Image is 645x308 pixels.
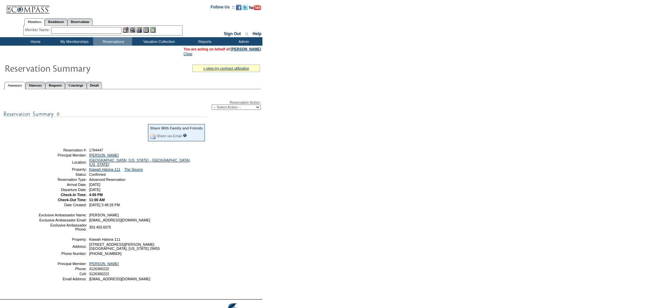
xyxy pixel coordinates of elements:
[38,167,87,171] td: Property:
[89,267,109,271] span: 3126360222
[38,177,87,182] td: Reservation Type:
[89,158,191,166] a: [GEOGRAPHIC_DATA], [US_STATE] - [GEOGRAPHIC_DATA], [US_STATE]
[38,148,87,152] td: Reservation #:
[24,18,45,26] a: Members
[3,110,207,118] img: subTtlResSummary.gif
[38,223,87,231] td: Exclusive Ambassador Phone:
[89,183,101,187] span: [DATE]
[224,31,241,36] a: Sign Out
[89,172,106,176] span: Confirmed
[136,27,142,33] img: Impersonate
[61,193,87,197] strong: Check-In Time:
[67,18,93,25] a: Reservations
[38,153,87,157] td: Principal Member:
[25,27,51,33] div: Member Name:
[245,31,248,36] span: ::
[236,7,241,11] a: Become our fan on Facebook
[45,18,67,25] a: Residences
[45,82,65,89] a: Requests
[4,82,25,89] a: Summary
[54,37,93,46] td: My Memberships
[38,172,87,176] td: Status:
[253,31,261,36] a: Help
[38,277,87,281] td: Email Address:
[89,193,103,197] span: 4:00 PM
[156,134,182,138] a: Share via Email
[65,82,86,89] a: Concierge
[89,225,111,229] span: 303.493.6075
[38,203,87,207] td: Date Created:
[89,213,119,217] span: [PERSON_NAME]
[242,5,248,10] img: Follow us on Twitter
[89,167,120,171] a: Kiawah Halona 111
[150,27,156,33] img: b_calculator.gif
[38,262,87,266] td: Principal Member:
[185,37,223,46] td: Reports
[89,198,105,202] span: 11:00 AM
[89,262,119,266] a: [PERSON_NAME]
[223,37,262,46] td: Admin
[89,148,103,152] span: 1794447
[89,188,101,192] span: [DATE]
[38,267,87,271] td: Phone:
[89,218,150,222] span: [EMAIL_ADDRESS][DOMAIN_NAME]
[58,198,87,202] strong: Check-Out Time:
[38,158,87,166] td: Location:
[132,37,185,46] td: Vacation Collection
[89,203,120,207] span: [DATE] 3:48:28 PM
[249,7,261,11] a: Subscribe to our YouTube Channel
[184,47,261,51] span: You are acting on behalf of:
[242,7,248,11] a: Follow us on Twitter
[123,27,129,33] img: b_edit.gif
[38,252,87,256] td: Phone Number:
[89,237,120,241] span: Kiawah Halona 111
[203,66,249,70] a: » view my contract utilization
[25,82,45,89] a: Itinerary
[93,37,132,46] td: Reservations
[89,277,150,281] span: [EMAIL_ADDRESS][DOMAIN_NAME]
[130,27,135,33] img: View
[89,242,160,251] span: [STREET_ADDRESS][PERSON_NAME] [GEOGRAPHIC_DATA], [US_STATE] 29455
[143,27,149,33] img: Reservations
[38,272,87,276] td: Cell:
[183,134,187,137] input: What is this?
[211,4,235,12] td: Follow Us ::
[89,252,122,256] span: [PHONE_NUMBER]
[184,52,192,56] a: Clear
[3,100,261,110] div: Reservation Action:
[38,183,87,187] td: Arrival Date:
[236,5,241,10] img: Become our fan on Facebook
[4,61,140,75] img: Reservaton Summary
[249,5,261,10] img: Subscribe to our YouTube Channel
[38,218,87,222] td: Exclusive Ambassador Email:
[38,242,87,251] td: Address:
[124,167,143,171] a: The Source
[231,47,261,51] a: [PERSON_NAME]
[89,153,119,157] a: [PERSON_NAME]
[38,213,87,217] td: Exclusive Ambassador Name:
[38,237,87,241] td: Property:
[150,126,203,130] div: Share With Family and Friends
[87,82,102,89] a: Detail
[89,177,125,182] span: Advanced Reservation
[15,37,54,46] td: Home
[38,188,87,192] td: Departure Date:
[89,272,109,276] span: 3126360222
